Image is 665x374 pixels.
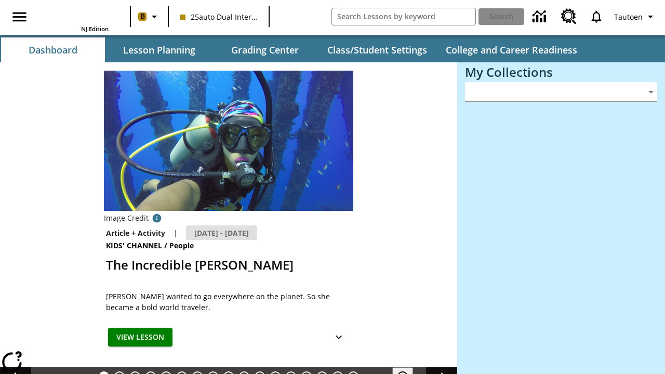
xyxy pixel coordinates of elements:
[108,328,172,347] button: View Lesson
[134,7,165,26] button: Boost Class color is peach. Change class color
[169,240,196,251] span: People
[4,2,35,32] button: Open side menu
[319,37,435,62] button: Class/Student Settings
[149,211,165,225] button: Photo credit: Courtesy of Kellee Edwards
[106,256,351,274] h2: The Incredible Kellee Edwards
[174,228,178,238] span: |
[104,71,353,211] img: Kellee Edwards in scuba gear, under water, surrounded by small fish
[526,3,555,31] a: Data Center
[328,328,349,347] button: Show Details
[104,213,149,223] p: Image Credit
[610,7,661,26] button: Profile/Settings
[164,241,167,250] span: /
[437,37,586,62] button: College and Career Readiness
[106,291,351,313] span: Kellee Edwards wanted to go everywhere on the planet. So she became a bold world traveler.
[140,10,145,23] span: B
[41,4,109,25] a: Home
[106,291,351,313] div: [PERSON_NAME] wanted to go everywhere on the planet. So she became a bold world traveler.
[1,37,105,62] button: Dashboard
[465,65,657,79] h3: My Collections
[213,37,317,62] button: Grading Center
[41,3,109,33] div: Home
[107,37,211,62] button: Lesson Planning
[106,228,165,238] p: Article + Activity
[180,11,257,22] span: 25auto Dual International
[81,25,109,33] span: NJ Edition
[106,240,164,251] span: Kids' Channel
[583,3,610,30] a: Notifications
[614,11,643,22] span: Tautoen
[332,8,475,25] input: search field
[555,3,583,31] a: Resource Center, Will open in new tab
